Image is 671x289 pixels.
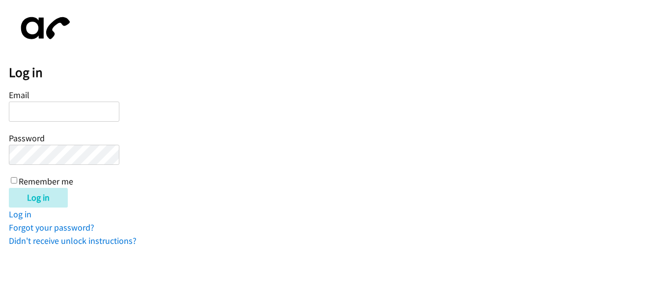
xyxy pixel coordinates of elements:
[9,188,68,208] input: Log in
[19,176,73,187] label: Remember me
[9,9,78,48] img: aphone-8a226864a2ddd6a5e75d1ebefc011f4aa8f32683c2d82f3fb0802fe031f96514.svg
[9,64,671,81] h2: Log in
[9,89,29,101] label: Email
[9,132,45,144] label: Password
[9,235,137,246] a: Didn't receive unlock instructions?
[9,209,31,220] a: Log in
[9,222,94,233] a: Forgot your password?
